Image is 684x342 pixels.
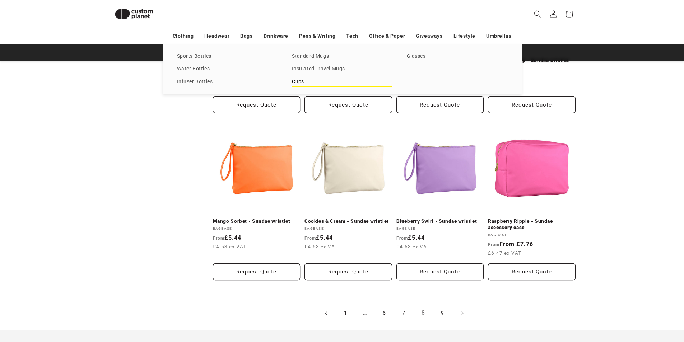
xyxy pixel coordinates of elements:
[213,218,301,225] a: Mango Sorbet - Sundae wristlet
[530,6,545,22] summary: Search
[264,30,288,42] a: Drinkware
[396,305,412,321] a: Page 7
[648,308,684,342] iframe: Chat Widget
[292,52,392,61] a: Standard Mugs
[488,218,576,231] a: Raspberry Ripple - Sundae accessory case
[177,52,278,61] a: Sports Bottles
[415,305,431,321] a: Page 8
[177,77,278,87] a: Infuser Bottles
[177,64,278,74] a: Water Bottles
[488,96,576,113] button: Request Quote
[369,30,405,42] a: Office & Paper
[240,30,252,42] a: Bags
[338,305,354,321] a: Page 1
[435,305,451,321] a: Page 9
[396,218,484,225] a: Blueberry Swirl - Sundae wristlet
[304,263,392,280] button: Request Quote
[213,96,301,113] : Request Quote
[377,305,392,321] a: Page 6
[292,77,392,87] a: Cups
[213,263,301,280] button: Request Quote
[213,305,576,321] nav: Pagination
[346,30,358,42] a: Tech
[486,30,511,42] a: Umbrellas
[109,3,159,25] img: Custom Planet
[407,52,507,61] a: Glasses
[454,305,470,321] a: Next page
[416,30,442,42] a: Giveaways
[396,96,484,113] button: Request Quote
[396,263,484,280] button: Request Quote
[304,96,392,113] button: Request Quote
[304,218,392,225] a: Cookies & Cream - Sundae wristlet
[318,305,334,321] a: Previous page
[453,30,475,42] a: Lifestyle
[292,64,392,74] a: Insulated Travel Mugs
[488,263,576,280] button: Request Quote
[204,30,229,42] a: Headwear
[173,30,194,42] a: Clothing
[299,30,335,42] a: Pens & Writing
[357,305,373,321] span: …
